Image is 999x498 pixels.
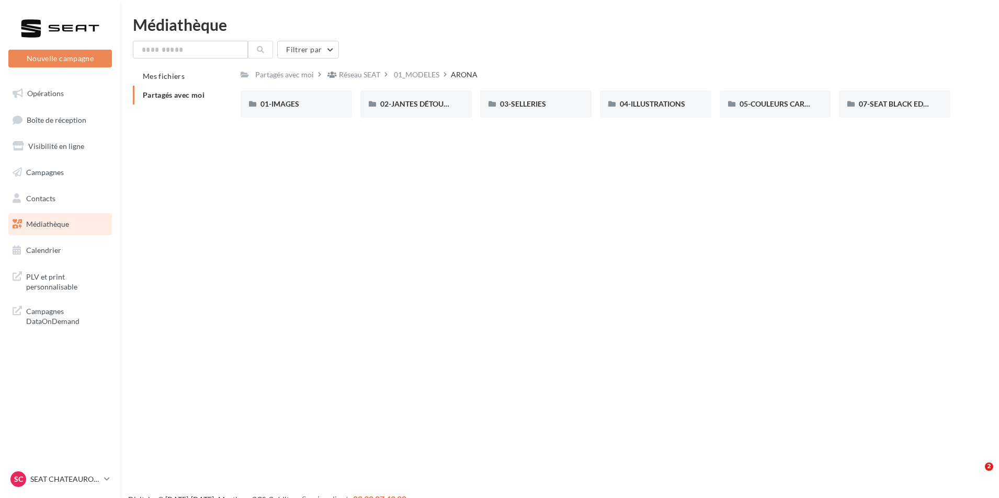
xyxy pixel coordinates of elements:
a: Boîte de réception [6,109,114,131]
span: 02-JANTES DÉTOURÉES [380,99,461,108]
span: 04-ILLUSTRATIONS [620,99,685,108]
span: Campagnes DataOnDemand [26,304,108,327]
a: PLV et print personnalisable [6,265,114,296]
span: 07-SEAT BLACK EDITIONS [859,99,947,108]
span: Boîte de réception [27,115,86,124]
div: Réseau SEAT [339,70,380,80]
a: Campagnes DataOnDemand [6,300,114,331]
a: Calendrier [6,239,114,261]
iframe: Intercom live chat [963,462,989,488]
span: Partagés avec moi [143,90,205,99]
div: Partagés avec moi [255,70,314,80]
span: Campagnes [26,168,64,177]
span: PLV et print personnalisable [26,270,108,292]
button: Filtrer par [277,41,339,59]
span: Opérations [27,89,64,98]
a: Médiathèque [6,213,114,235]
a: Opérations [6,83,114,105]
span: Visibilité en ligne [28,142,84,150]
a: Visibilité en ligne [6,135,114,157]
span: SC [14,474,23,484]
span: Calendrier [26,246,61,254]
span: Médiathèque [26,219,69,228]
span: Mes fichiers [143,72,185,80]
button: Nouvelle campagne [8,50,112,67]
a: SC SEAT CHATEAUROUX [8,469,112,489]
span: 2 [985,462,993,471]
a: Campagnes [6,161,114,183]
span: 03-SELLERIES [500,99,546,108]
div: 01_MODELES [394,70,439,80]
a: Contacts [6,188,114,210]
div: ARONA [451,70,478,80]
div: Médiathèque [133,17,986,32]
span: 05-COULEURS CARROSSERIES [740,99,843,108]
p: SEAT CHATEAUROUX [30,474,100,484]
span: Contacts [26,193,55,202]
span: 01-IMAGES [260,99,299,108]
